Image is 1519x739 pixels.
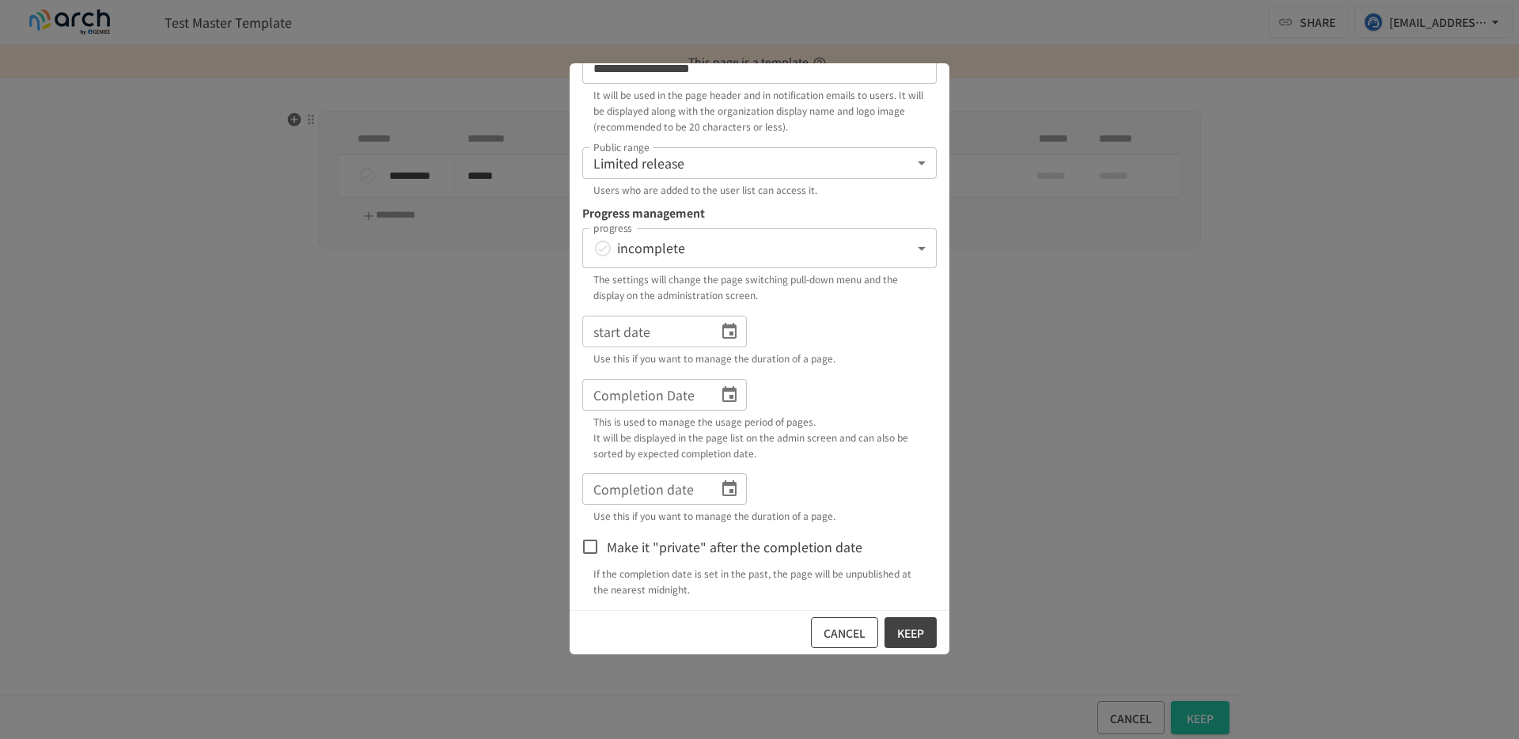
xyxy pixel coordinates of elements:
[593,183,817,196] font: Users who are added to the user list can access it.
[617,238,685,257] font: incomplete
[593,272,898,301] font: The settings will change the page switching pull-down menu and the display on the administration ...
[582,205,705,221] font: Progress management
[714,473,745,505] button: Choose date
[593,509,835,522] font: Use this if you want to manage the duration of a page.
[811,617,878,647] button: cancel
[593,221,631,235] font: progress
[593,153,684,172] font: Limited release
[593,88,923,133] font: It will be used in the page header and in notification emails to users. It will be displayed alon...
[885,617,937,647] button: keep
[593,351,835,365] font: Use this if you want to manage the duration of a page.
[897,625,924,641] font: keep
[582,147,937,179] div: Limited release
[593,139,650,153] font: Public range
[582,228,937,268] div: incomplete
[593,415,816,428] font: This is used to manage the usage period of pages.
[714,379,745,411] button: Choose date
[593,430,908,460] font: It will be displayed in the page list on the admin screen and can also be sorted by expected comp...
[824,625,866,641] font: cancel
[714,316,745,347] button: Choose date
[607,537,862,556] font: Make it "private" after the completion date
[593,567,911,596] font: If the completion date is set in the past, the page will be unpublished at the nearest midnight.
